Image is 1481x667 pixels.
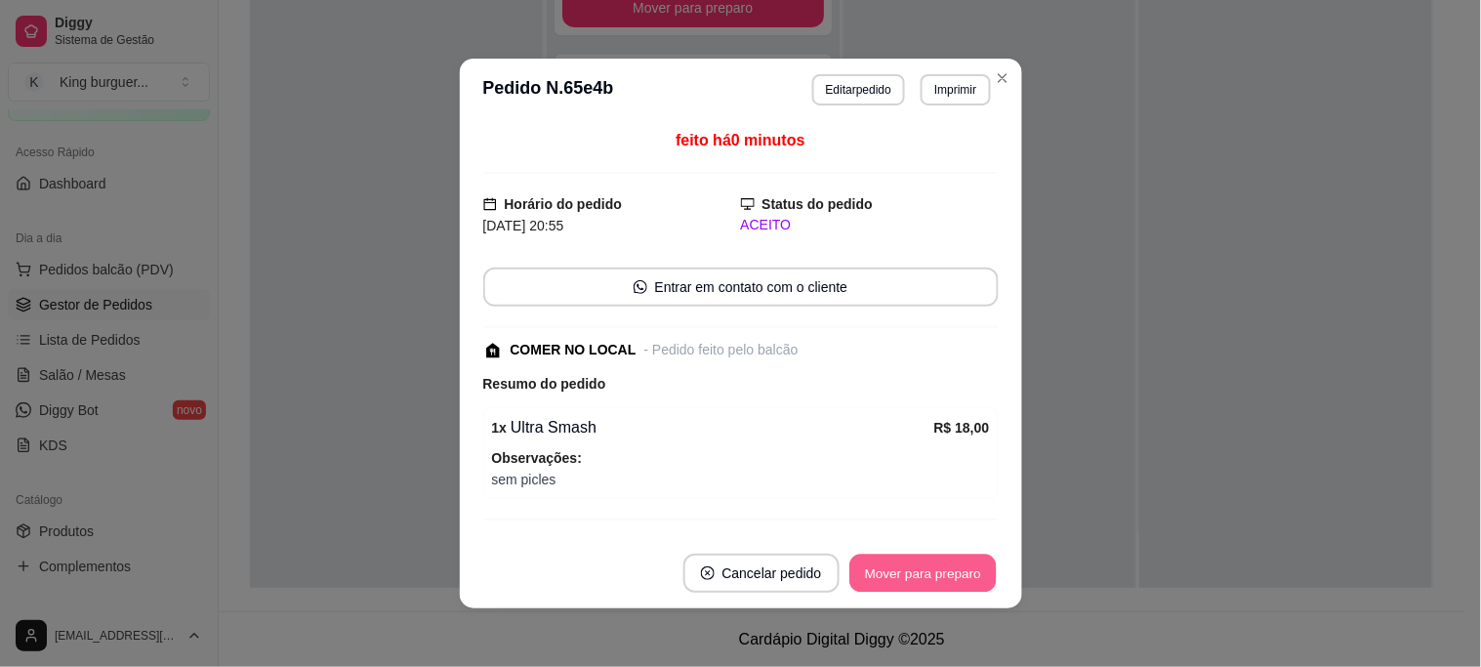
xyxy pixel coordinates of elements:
strong: R$ 18,00 [934,420,990,436]
span: close-circle [701,566,715,580]
span: sem picles [492,469,990,490]
button: close-circleCancelar pedido [683,554,840,593]
strong: Horário do pedido [505,196,623,212]
strong: Status do pedido [762,196,874,212]
div: COMER NO LOCAL [511,340,637,360]
span: feito há 0 minutos [676,132,804,148]
span: desktop [741,197,755,211]
strong: 1 x [492,420,508,436]
button: Mover para preparo [849,555,996,593]
h3: Pedido N. 65e4b [483,74,614,105]
span: calendar [483,197,497,211]
button: Editarpedido [812,74,905,105]
button: Imprimir [921,74,990,105]
strong: Resumo do pedido [483,376,606,392]
div: - Pedido feito pelo balcão [644,340,799,360]
button: Close [987,63,1018,94]
span: whats-app [634,280,647,294]
button: whats-appEntrar em contato com o cliente [483,268,999,307]
div: Ultra Smash [492,416,934,439]
strong: Observações: [492,450,583,466]
span: [DATE] 20:55 [483,218,564,233]
div: ACEITO [741,215,999,235]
